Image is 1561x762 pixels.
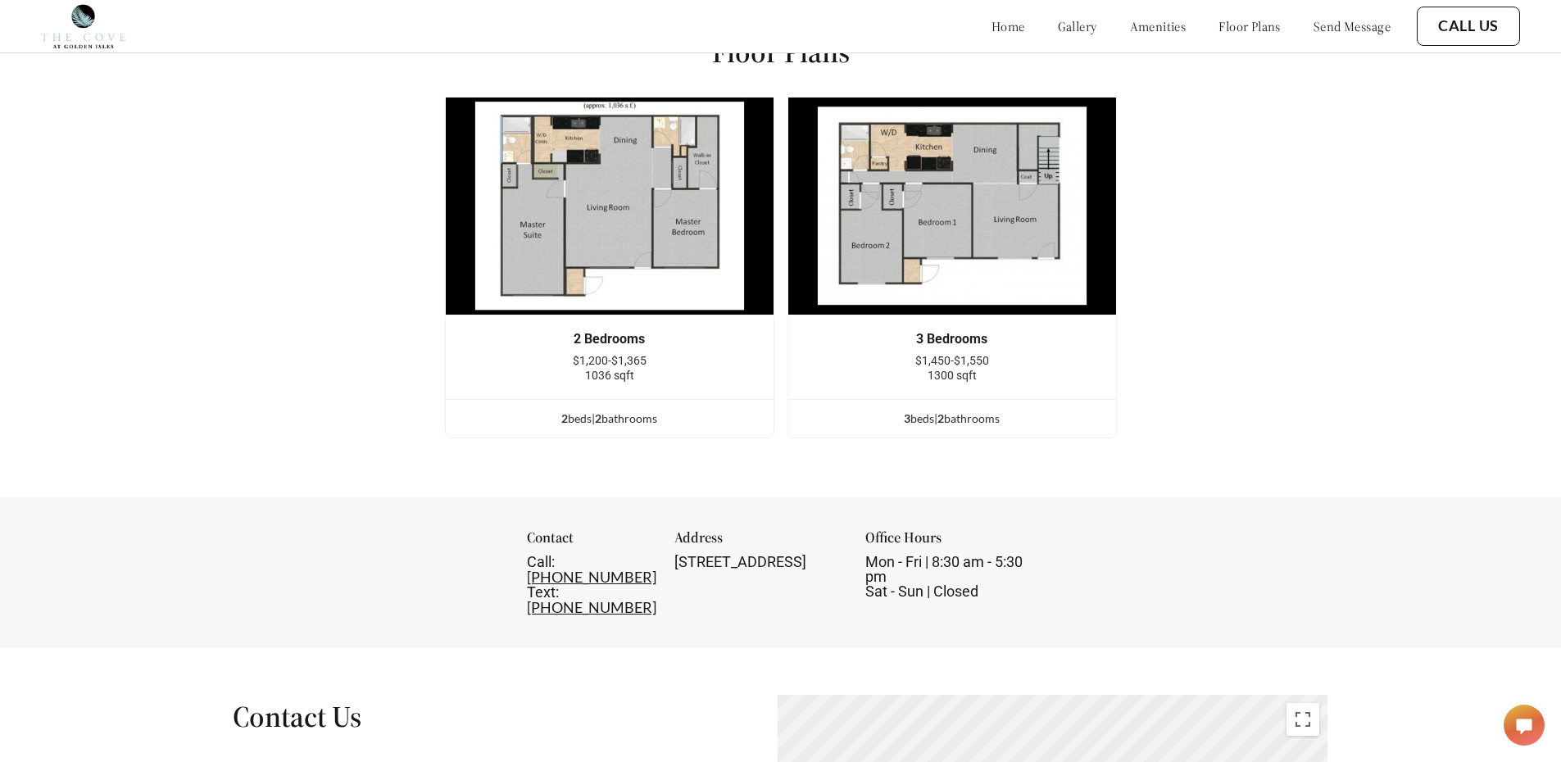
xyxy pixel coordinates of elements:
[992,18,1025,34] a: home
[788,410,1116,428] div: bed s | bathroom s
[527,568,656,586] a: [PHONE_NUMBER]
[915,354,989,367] span: $1,450-$1,550
[1130,18,1187,34] a: amenities
[787,97,1117,315] img: example
[937,411,944,425] span: 2
[41,4,125,48] img: cove_at_golden_isles_logo.png
[1417,7,1520,46] button: Call Us
[470,332,749,347] div: 2 Bedrooms
[1314,18,1391,34] a: send message
[233,698,701,735] h1: Contact Us
[904,411,910,425] span: 3
[674,555,844,569] div: [STREET_ADDRESS]
[674,530,844,555] div: Address
[1218,18,1281,34] a: floor plans
[527,530,654,555] div: Contact
[712,34,850,70] h1: Floor Plans
[446,410,774,428] div: bed s | bathroom s
[561,411,568,425] span: 2
[1058,18,1097,34] a: gallery
[527,598,656,616] a: [PHONE_NUMBER]
[813,332,1091,347] div: 3 Bedrooms
[527,583,559,601] span: Text:
[445,97,774,315] img: example
[573,354,647,367] span: $1,200-$1,365
[585,369,634,382] span: 1036 sqft
[1286,703,1319,736] button: Toggle fullscreen view
[595,411,601,425] span: 2
[1438,17,1499,35] a: Call Us
[865,583,978,600] span: Sat - Sun | Closed
[865,530,1035,555] div: Office Hours
[865,555,1035,599] div: Mon - Fri | 8:30 am - 5:30 pm
[527,553,555,570] span: Call:
[928,369,977,382] span: 1300 sqft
